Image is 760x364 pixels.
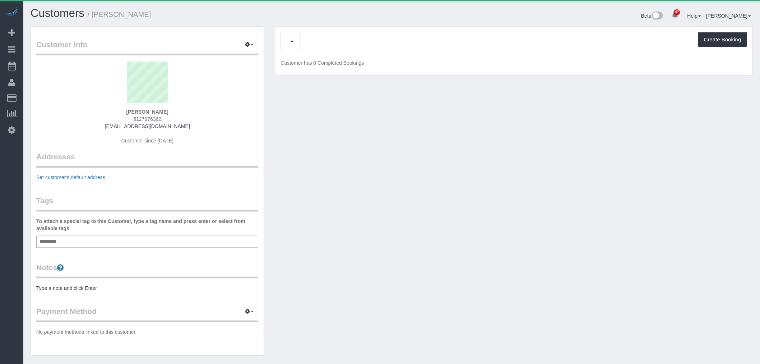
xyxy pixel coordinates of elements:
[674,9,680,15] span: 47
[281,59,747,67] p: Customer has 0 Completed Bookings
[36,306,258,322] legend: Payment Method
[36,174,105,180] a: Set customer's default address
[121,138,173,144] span: Customer since [DATE]
[687,13,701,19] a: Help
[668,7,682,23] a: 47
[36,39,258,55] legend: Customer Info
[36,328,258,336] p: No payment methods linked to this customer.
[641,13,663,19] a: Beta
[36,262,258,278] legend: Notes
[133,116,161,122] span: 5127976362
[4,7,19,17] img: Automaid Logo
[36,195,258,211] legend: Tags
[126,109,168,115] strong: [PERSON_NAME]
[651,12,663,21] img: New interface
[31,7,84,19] a: Customers
[706,13,751,19] a: [PERSON_NAME]
[105,123,190,129] a: [EMAIL_ADDRESS][DOMAIN_NAME]
[88,10,151,18] small: / [PERSON_NAME]
[36,285,258,292] pre: Type a note and click Enter
[698,32,747,47] button: Create Booking
[36,218,258,232] label: To attach a special tag to this Customer, type a tag name and press enter or select from availabl...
